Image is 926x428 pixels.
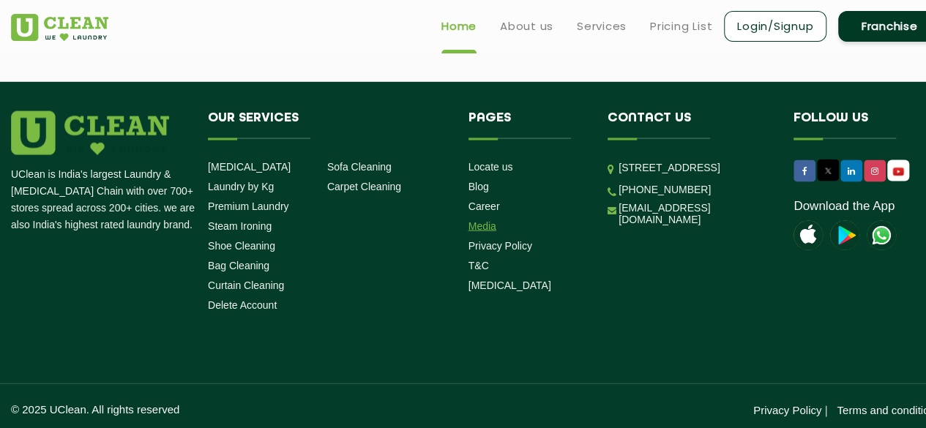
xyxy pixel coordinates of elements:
a: Bag Cleaning [208,260,269,271]
a: Privacy Policy [753,404,821,416]
img: UClean Laundry and Dry Cleaning [889,164,908,179]
a: Premium Laundry [208,200,289,212]
a: Media [468,220,496,232]
a: Download the App [794,199,895,214]
a: Shoe Cleaning [208,240,275,252]
img: apple-icon.png [794,221,823,250]
a: [EMAIL_ADDRESS][DOMAIN_NAME] [619,202,772,225]
img: logo.png [11,111,169,155]
a: About us [500,18,553,35]
a: [MEDICAL_DATA] [208,161,291,173]
a: Services [577,18,627,35]
a: Carpet Cleaning [327,181,401,192]
p: UClean is India's largest Laundry & [MEDICAL_DATA] Chain with over 700+ stores spread across 200+... [11,166,197,233]
a: Delete Account [208,299,277,311]
a: Pricing List [650,18,712,35]
img: UClean Laundry and Dry Cleaning [11,14,108,41]
a: Laundry by Kg [208,181,274,192]
a: Privacy Policy [468,240,532,252]
a: Home [441,18,477,35]
a: Login/Signup [724,11,826,42]
img: UClean Laundry and Dry Cleaning [867,221,896,250]
a: Curtain Cleaning [208,279,284,291]
a: T&C [468,260,489,271]
a: Career [468,200,500,212]
p: © 2025 UClean. All rights reserved [11,403,476,416]
p: [STREET_ADDRESS] [619,159,772,176]
h4: Contact us [608,111,772,139]
a: Steam Ironing [208,220,272,232]
a: Sofa Cleaning [327,161,392,173]
a: [PHONE_NUMBER] [619,184,711,195]
a: [MEDICAL_DATA] [468,279,551,291]
a: Blog [468,181,489,192]
h4: Follow us [794,111,922,139]
h4: Pages [468,111,586,139]
a: Locate us [468,161,513,173]
h4: Our Services [208,111,447,139]
img: playstoreicon.png [830,221,859,250]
